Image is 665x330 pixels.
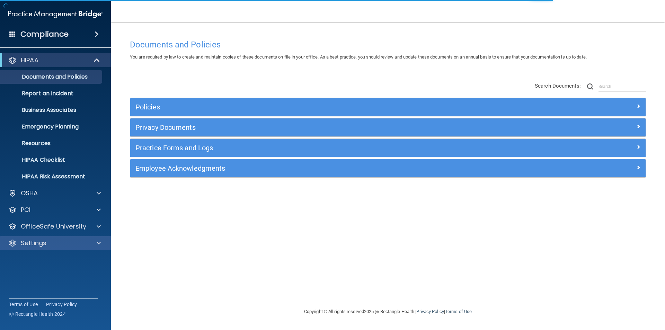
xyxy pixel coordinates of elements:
p: OSHA [21,189,38,197]
h4: Compliance [20,29,69,39]
h5: Practice Forms and Logs [135,144,512,152]
a: HIPAA [8,56,100,64]
a: Privacy Policy [46,301,77,308]
a: Employee Acknowledgments [135,163,640,174]
span: You are required by law to create and maintain copies of these documents on file in your office. ... [130,54,587,60]
p: HIPAA Checklist [5,157,99,163]
p: OfficeSafe University [21,222,86,231]
p: Resources [5,140,99,147]
a: OSHA [8,189,101,197]
span: Ⓒ Rectangle Health 2024 [9,311,66,318]
div: Copyright © All rights reserved 2025 @ Rectangle Health | | [261,301,514,323]
span: Search Documents: [535,83,581,89]
a: Policies [135,101,640,113]
img: ic-search.3b580494.png [587,83,593,90]
a: Privacy Documents [135,122,640,133]
a: Settings [8,239,101,247]
a: Privacy Policy [416,309,444,314]
p: Documents and Policies [5,73,99,80]
a: OfficeSafe University [8,222,101,231]
h5: Policies [135,103,512,111]
p: HIPAA [21,56,38,64]
p: Business Associates [5,107,99,114]
h5: Employee Acknowledgments [135,164,512,172]
p: Settings [21,239,46,247]
p: Emergency Planning [5,123,99,130]
h5: Privacy Documents [135,124,512,131]
a: Practice Forms and Logs [135,142,640,153]
input: Search [598,81,646,92]
a: Terms of Use [9,301,38,308]
p: PCI [21,206,30,214]
img: PMB logo [8,7,103,21]
a: PCI [8,206,101,214]
p: HIPAA Risk Assessment [5,173,99,180]
h4: Documents and Policies [130,40,646,49]
p: Report an Incident [5,90,99,97]
a: Terms of Use [445,309,472,314]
